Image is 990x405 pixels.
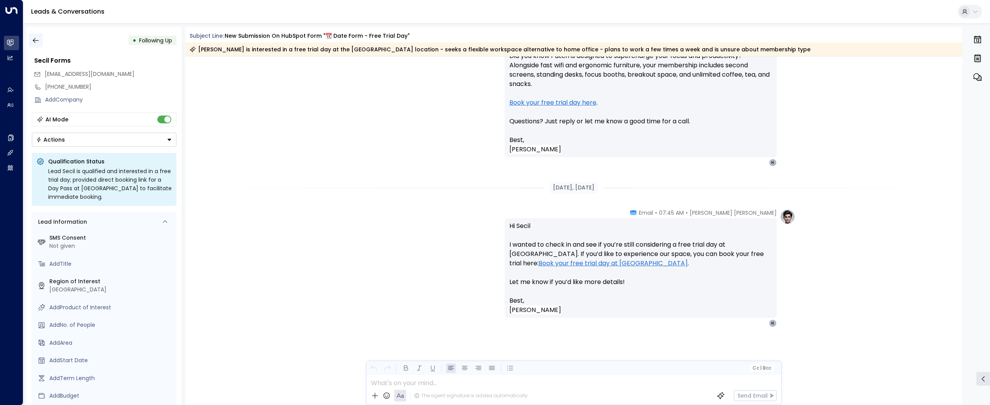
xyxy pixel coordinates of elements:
[49,277,173,286] label: Region of Interest
[369,363,378,373] button: Undo
[49,392,173,400] div: AddBudget
[49,260,173,268] div: AddTitle
[550,182,598,193] div: [DATE], [DATE]
[509,296,524,305] span: Best,
[382,363,392,373] button: Redo
[35,218,87,226] div: Lead Information
[31,7,105,16] a: Leads & Conversations
[414,392,528,399] div: The agent signature is added automatically
[509,305,561,314] span: [PERSON_NAME]
[509,33,772,135] p: Hi Secil Did you know Patch is designed to supercharge your focus and productivity? Alongside fas...
[45,70,134,78] span: bilgic.secil@gmail.com
[752,365,771,371] span: Cc Bcc
[509,135,524,145] span: Best,
[45,83,176,91] div: [PHONE_NUMBER]
[132,33,136,47] div: •
[769,159,777,167] div: H
[539,259,688,268] a: Book your free trial day at [GEOGRAPHIC_DATA]
[686,209,688,217] span: •
[48,158,172,165] p: Qualification Status
[49,339,173,347] div: AddArea
[49,321,173,329] div: AddNo. of People
[45,70,134,78] span: [EMAIL_ADDRESS][DOMAIN_NAME]
[48,167,172,201] div: Lead Secil is qualified and interested in a free trial day; provided direct booking link for a Da...
[780,209,795,224] img: profile-logo.png
[32,133,176,147] div: Button group with a nested menu
[509,98,596,107] a: Book your free trial day here
[190,46,810,53] div: [PERSON_NAME] is interested in a free trial day at the [GEOGRAPHIC_DATA] location - seeks a flexi...
[225,32,410,40] div: New submission on HubSpot Form "📆 Date Form - Free Trial Day"
[690,209,777,217] span: [PERSON_NAME] [PERSON_NAME]
[49,286,173,294] div: [GEOGRAPHIC_DATA]
[32,133,176,147] button: Actions
[139,37,172,44] span: Following Up
[34,56,176,65] div: Secil Forms
[45,96,176,104] div: AddCompany
[36,136,65,143] div: Actions
[659,209,684,217] span: 07:45 AM
[639,209,653,217] span: Email
[509,221,772,296] p: Hi Secil I wanted to check in and see if you’re still considering a free trial day at [GEOGRAPHIC...
[655,209,657,217] span: •
[509,145,561,154] span: [PERSON_NAME]
[760,365,762,371] span: |
[49,242,173,250] div: Not given
[749,365,774,372] button: Cc|Bcc
[769,319,777,327] div: H
[49,356,173,365] div: AddStart Date
[49,234,173,242] label: SMS Consent
[49,374,173,382] div: AddTerm Length
[45,116,68,123] div: AI Mode
[49,303,173,312] div: AddProduct of Interest
[190,32,224,40] span: Subject Line:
